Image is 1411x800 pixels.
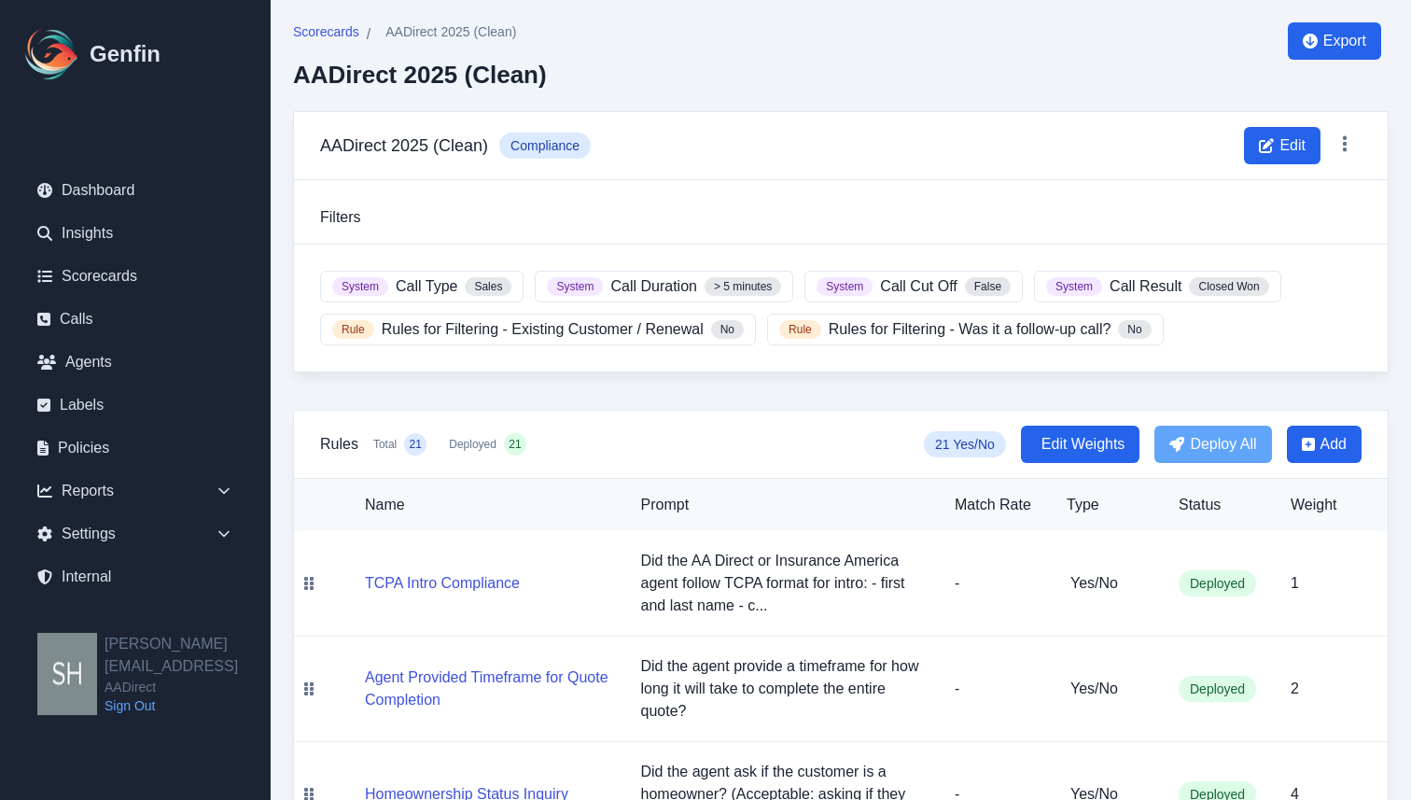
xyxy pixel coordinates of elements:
span: 21 Yes/No [924,431,1006,457]
a: Labels [22,386,248,424]
span: No [711,320,744,339]
span: System [332,277,388,296]
div: Reports [22,472,248,510]
p: Did the agent provide a timeframe for how long it will take to complete the entire quote? [641,655,925,723]
span: 1 [1291,575,1299,591]
button: Edit [1244,127,1320,164]
h1: Genfin [90,39,161,69]
span: Deployed [1179,570,1256,596]
p: - [955,572,1037,595]
h2: AADirect 2025 (Clean) [293,61,547,89]
span: Total [373,437,397,452]
th: Status [1164,479,1276,531]
a: Insights [22,215,248,252]
h3: Filters [320,206,1362,229]
a: Scorecards [22,258,248,295]
span: Deploy All [1190,433,1256,456]
a: Internal [22,558,248,596]
h2: [PERSON_NAME][EMAIL_ADDRESS] [105,633,271,678]
h5: Yes/No [1070,572,1149,595]
button: Agent Provided Timeframe for Quote Completion [365,667,611,711]
button: Add [1287,426,1362,463]
span: AADirect 2025 (Clean) [385,22,516,41]
span: Closed Won [1189,277,1268,296]
span: Export [1323,30,1366,52]
span: Rule [332,320,374,339]
span: Add [1320,433,1347,456]
span: / [367,23,370,46]
span: System [547,277,603,296]
p: Did the AA Direct or Insurance America agent follow TCPA format for intro: - first and last name ... [641,550,925,617]
h3: Rules [320,433,358,456]
a: Agents [22,344,248,381]
span: 2 [1291,681,1299,696]
span: Scorecards [293,22,359,41]
th: Weight [1276,479,1388,531]
span: System [817,277,873,296]
a: Policies [22,429,248,467]
th: Name [324,479,626,531]
h5: Yes/No [1070,678,1149,700]
span: Call Result [1110,275,1181,298]
span: Deployed [1179,676,1256,702]
a: Sign Out [105,696,271,715]
a: Calls [22,301,248,338]
span: Sales [465,277,511,296]
div: Settings [22,515,248,553]
a: TCPA Intro Compliance [365,575,520,591]
p: - [955,678,1037,700]
span: 21 [410,437,422,452]
span: Compliance [499,133,591,159]
a: Agent Provided Timeframe for Quote Completion [365,692,611,708]
button: Export [1288,22,1381,60]
img: Logo [22,24,82,84]
span: AADirect [105,678,271,696]
a: Dashboard [22,172,248,209]
span: Edit Weights [1041,433,1125,456]
span: 21 [509,437,521,452]
span: Rule [779,320,821,339]
span: > 5 minutes [705,277,781,296]
span: Rules for Filtering - Was it a follow-up call? [829,318,1111,341]
span: Edit [1279,134,1306,157]
img: shane+aadirect@genfin.ai [37,633,97,715]
span: Call Duration [610,275,696,298]
span: Call Cut Off [880,275,957,298]
span: No [1118,320,1151,339]
span: System [1046,277,1102,296]
span: Deployed [449,437,496,452]
button: Edit Weights [1021,426,1140,463]
span: Call Type [396,275,457,298]
span: Rules for Filtering - Existing Customer / Renewal [382,318,704,341]
button: Deploy All [1154,426,1271,463]
th: Prompt [626,479,940,531]
h3: AADirect 2025 (Clean) [320,133,488,159]
th: Type [1052,479,1164,531]
button: TCPA Intro Compliance [365,572,520,595]
th: Match Rate [940,479,1052,531]
a: Scorecards [293,22,359,46]
span: False [965,277,1011,296]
